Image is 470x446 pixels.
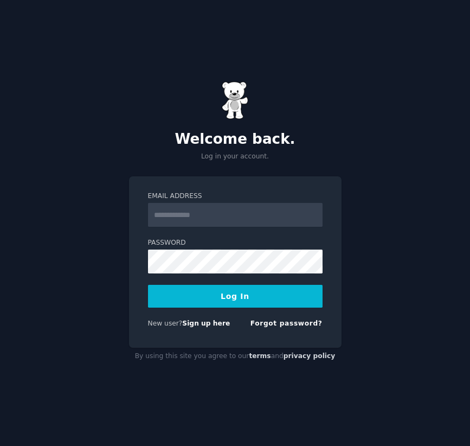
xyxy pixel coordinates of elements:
[284,352,336,360] a: privacy policy
[148,192,323,201] label: Email Address
[250,320,323,327] a: Forgot password?
[222,81,249,119] img: Gummy Bear
[148,238,323,248] label: Password
[182,320,230,327] a: Sign up here
[249,352,271,360] a: terms
[148,320,183,327] span: New user?
[129,152,342,162] p: Log in your account.
[129,348,342,365] div: By using this site you agree to our and
[129,131,342,148] h2: Welcome back.
[148,285,323,308] button: Log In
